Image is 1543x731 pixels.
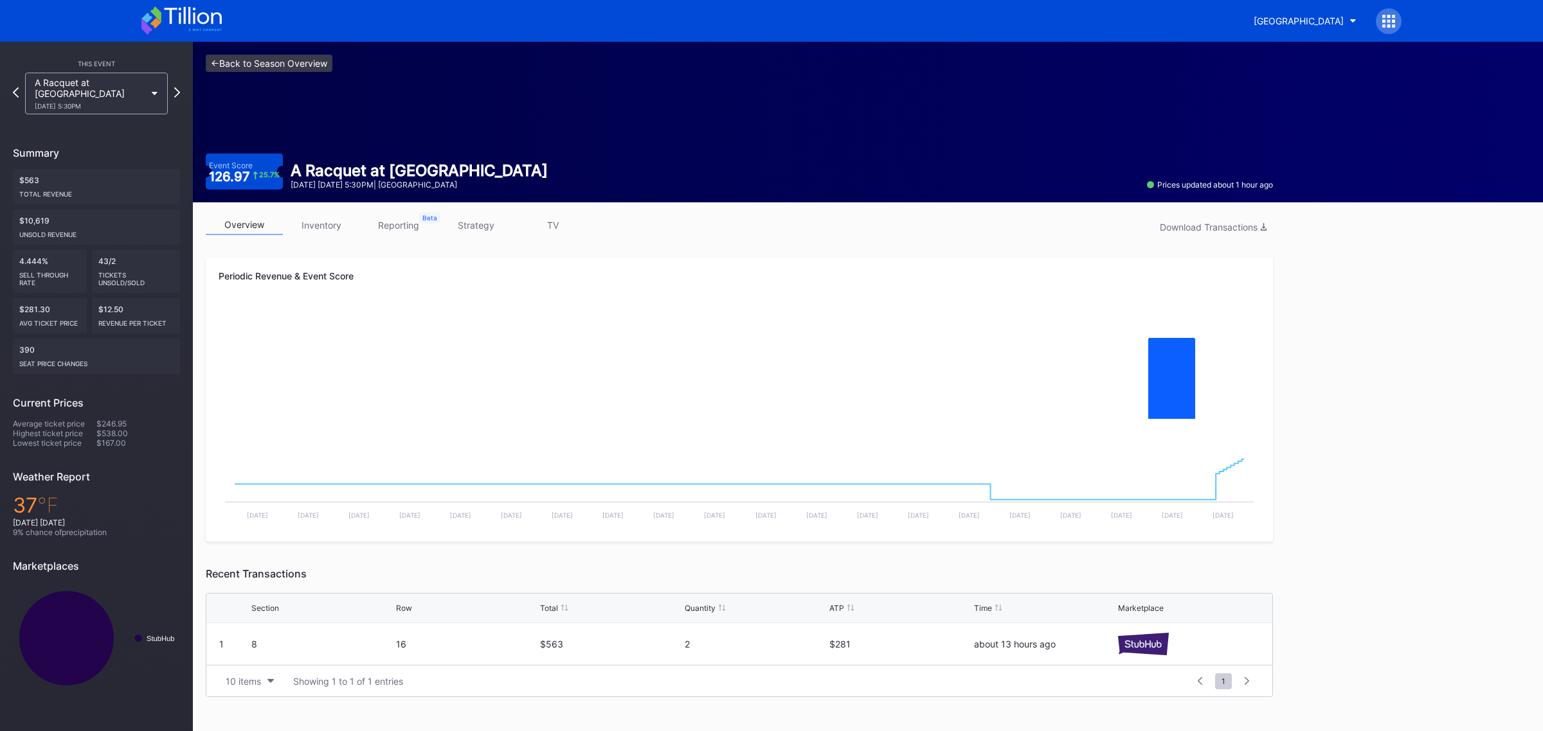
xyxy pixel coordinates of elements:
text: [DATE] [450,511,471,519]
text: [DATE] [806,511,827,519]
div: Download Transactions [1160,222,1267,233]
div: $281.30 [13,298,87,333]
a: overview [206,215,283,235]
text: [DATE] [1060,511,1081,519]
text: [DATE] [908,511,929,519]
text: [DATE] [755,511,777,519]
div: seat price changes [19,355,174,367]
div: Section [251,603,279,613]
div: Avg ticket price [19,314,80,327]
text: [DATE] [704,511,725,519]
text: [DATE] [1009,511,1031,519]
a: inventory [283,215,360,235]
button: Download Transactions [1153,218,1273,236]
div: Row [396,603,412,613]
div: $563 [540,639,681,649]
div: Total Revenue [19,185,174,198]
div: $563 [13,169,180,204]
svg: Chart title [13,582,180,694]
div: Highest ticket price [13,428,96,438]
div: [DATE] 5:30PM [35,102,145,110]
svg: Chart title [219,304,1260,432]
a: strategy [437,215,514,235]
div: 8 [251,639,393,649]
div: 9 % chance of precipitation [13,527,180,537]
div: [DATE] [DATE] [13,518,180,527]
a: TV [514,215,591,235]
div: $538.00 [96,428,180,438]
div: Unsold Revenue [19,225,174,238]
div: Revenue per ticket [98,314,174,327]
div: Average ticket price [13,419,96,428]
div: $281 [829,639,971,649]
div: Prices updated about 1 hour ago [1147,180,1273,189]
div: A Racquet at [GEOGRAPHIC_DATA] [35,77,145,110]
div: Lowest ticket price [13,438,96,448]
span: 1 [1215,673,1232,689]
div: $167.00 [96,438,180,448]
text: StubHub [147,635,175,642]
div: Showing 1 to 1 of 1 entries [293,676,403,687]
text: [DATE] [1213,511,1234,519]
div: 37 [13,493,180,518]
svg: Chart title [219,432,1260,529]
text: [DATE] [501,511,522,519]
img: stubHub.svg [1118,633,1169,656]
div: Sell Through Rate [19,266,80,286]
div: 390 [13,339,180,374]
div: 25.7 % [259,172,280,179]
div: Recent Transactions [206,567,1273,580]
text: [DATE] [653,511,674,519]
text: [DATE] [602,511,624,519]
div: Weather Report [13,470,180,483]
div: Time [974,603,992,613]
button: 10 items [219,673,280,690]
div: about 13 hours ago [974,639,1115,649]
div: [DATE] [DATE] 5:30PM | [GEOGRAPHIC_DATA] [291,180,548,189]
div: 1 [219,639,224,649]
text: [DATE] [247,511,268,519]
text: [DATE] [399,511,420,519]
div: Marketplaces [13,559,180,572]
div: ATP [829,603,844,613]
div: 126.97 [209,170,280,183]
div: $12.50 [92,298,181,333]
button: [GEOGRAPHIC_DATA] [1244,9,1366,33]
a: reporting [360,215,437,235]
text: [DATE] [298,511,319,519]
div: A Racquet at [GEOGRAPHIC_DATA] [291,161,548,180]
div: Quantity [685,603,716,613]
text: [DATE] [1162,511,1183,519]
text: [DATE] [348,511,370,519]
text: [DATE] [1111,511,1132,519]
div: [GEOGRAPHIC_DATA] [1254,15,1344,26]
div: $10,619 [13,209,180,245]
div: $246.95 [96,419,180,428]
div: Total [540,603,558,613]
text: [DATE] [552,511,573,519]
div: Marketplace [1118,603,1164,613]
a: <-Back to Season Overview [206,55,332,72]
text: [DATE] [857,511,878,519]
div: Event Score [209,161,253,170]
div: Tickets Unsold/Sold [98,266,174,286]
div: 10 items [226,676,261,687]
div: Periodic Revenue & Event Score [219,270,1260,281]
text: [DATE] [959,511,980,519]
span: ℉ [37,493,59,518]
div: Current Prices [13,396,180,409]
div: 4.444% [13,250,87,293]
div: Summary [13,146,180,159]
div: 43/2 [92,250,181,293]
div: 2 [685,639,826,649]
div: This Event [13,60,180,67]
div: 16 [396,639,537,649]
